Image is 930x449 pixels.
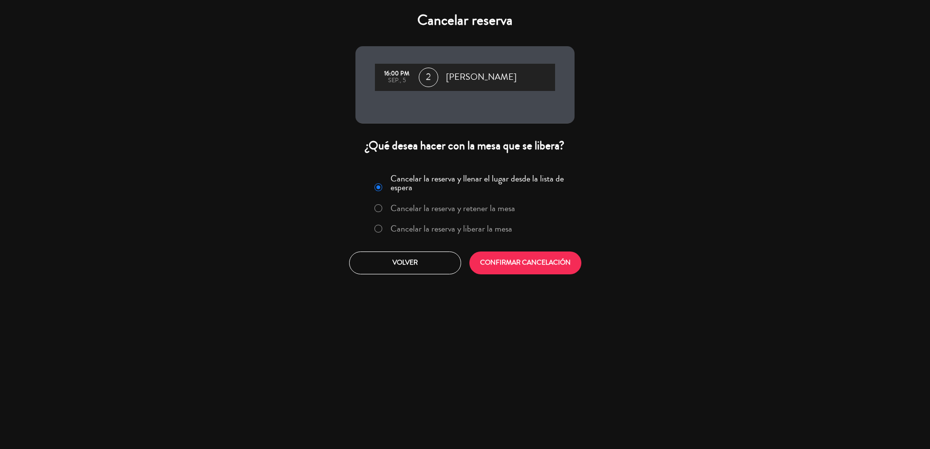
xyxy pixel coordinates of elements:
h4: Cancelar reserva [355,12,575,29]
span: [PERSON_NAME] [446,70,517,85]
div: ¿Qué desea hacer con la mesa que se libera? [355,138,575,153]
div: sep., 5 [380,77,414,84]
label: Cancelar la reserva y retener la mesa [391,204,515,213]
span: 2 [419,68,438,87]
label: Cancelar la reserva y liberar la mesa [391,224,512,233]
button: Volver [349,251,461,274]
label: Cancelar la reserva y llenar el lugar desde la lista de espera [391,174,569,192]
button: CONFIRMAR CANCELACIÓN [469,251,581,274]
div: 16:00 PM [380,71,414,77]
